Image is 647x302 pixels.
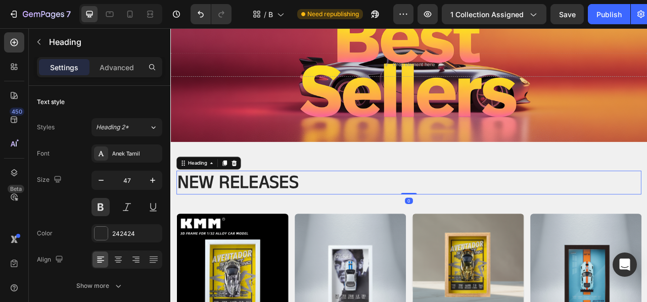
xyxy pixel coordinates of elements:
button: 1 collection assigned [442,4,546,24]
button: 7 [4,4,75,24]
div: 0 [298,216,308,224]
p: 7 [66,8,71,20]
div: 450 [10,108,24,116]
span: Need republishing [307,10,359,19]
div: Align [37,253,65,267]
p: Settings [50,62,78,73]
div: Beta [8,185,24,193]
iframe: Design area [170,28,647,302]
span: Heading 2* [96,123,129,132]
div: 242424 [112,229,160,238]
button: Publish [588,4,630,24]
span: 1 collection assigned [450,9,524,20]
div: Publish [596,9,622,20]
div: Undo/Redo [191,4,232,24]
span: Save [559,10,576,19]
h2: NEW RELEASES [8,181,599,212]
p: Advanced [100,62,134,73]
div: Font [37,149,50,158]
div: Show more [76,281,123,291]
span: / [264,9,266,20]
button: Show more [37,277,162,295]
button: Heading 2* [91,118,162,136]
div: Text style [37,97,65,107]
div: Size [37,173,64,187]
div: Color [37,229,53,238]
div: Styles [37,123,55,132]
span: Best sellers [268,9,273,20]
div: Heading [20,167,48,176]
button: Save [550,4,584,24]
div: Open Intercom Messenger [613,253,637,277]
p: Heading [49,36,158,48]
div: Anek Tamil [112,149,160,159]
div: Drop element here [283,42,336,51]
